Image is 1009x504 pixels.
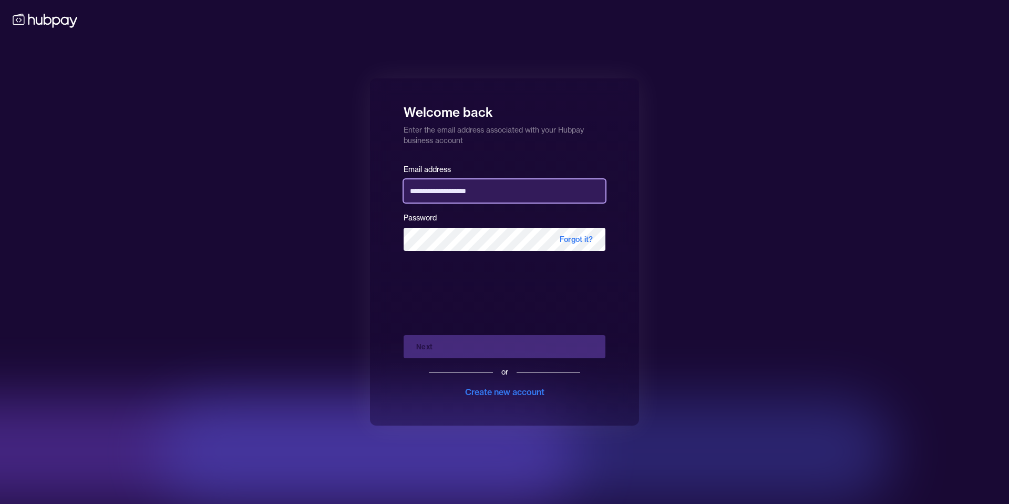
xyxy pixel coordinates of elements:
div: Create new account [465,386,544,398]
span: Forgot it? [547,228,605,251]
div: or [501,367,508,377]
h1: Welcome back [404,97,605,120]
p: Enter the email address associated with your Hubpay business account [404,120,605,146]
label: Email address [404,165,451,174]
label: Password [404,213,437,223]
